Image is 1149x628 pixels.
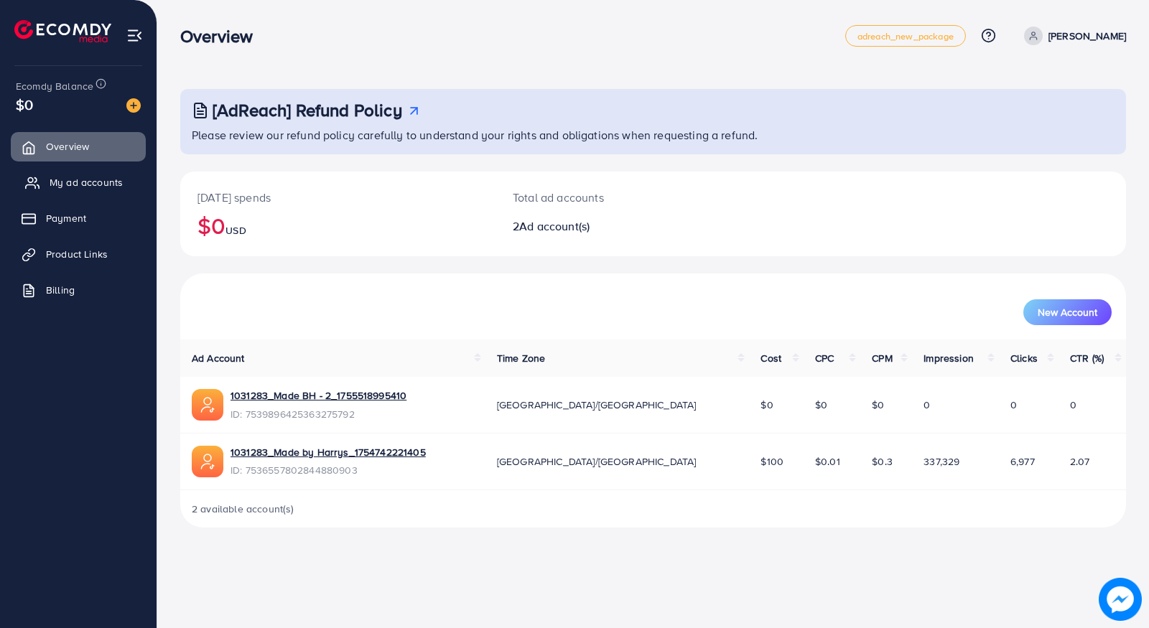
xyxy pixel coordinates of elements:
a: Billing [11,276,146,304]
img: menu [126,27,143,44]
h2: 2 [513,220,715,233]
span: Product Links [46,247,108,261]
span: USD [225,223,246,238]
a: 1031283_Made by Harrys_1754742221405 [231,445,426,459]
p: [DATE] spends [197,189,478,206]
p: Total ad accounts [513,189,715,206]
img: ic-ads-acc.e4c84228.svg [192,389,223,421]
span: 337,329 [924,454,959,469]
span: $0 [815,398,827,412]
span: ID: 7536557802844880903 [231,463,426,477]
span: $0.01 [815,454,840,469]
img: image [1099,578,1142,621]
span: [GEOGRAPHIC_DATA]/[GEOGRAPHIC_DATA] [497,398,697,412]
span: Overview [46,139,89,154]
p: [PERSON_NAME] [1048,27,1126,44]
span: Cost [760,351,781,365]
span: 0 [1010,398,1017,412]
a: 1031283_Made BH - 2_1755518995410 [231,388,406,403]
span: $0 [16,94,33,115]
span: $0.3 [872,454,893,469]
span: Billing [46,283,75,297]
h3: [AdReach] Refund Policy [213,100,402,121]
span: New Account [1038,307,1097,317]
span: Clicks [1010,351,1038,365]
span: Ad account(s) [519,218,590,234]
a: Overview [11,132,146,161]
a: My ad accounts [11,168,146,197]
img: logo [14,20,111,42]
span: $100 [760,454,783,469]
a: [PERSON_NAME] [1018,27,1126,45]
span: 2.07 [1070,454,1090,469]
span: $0 [760,398,773,412]
span: Ecomdy Balance [16,79,93,93]
span: 6,977 [1010,454,1035,469]
span: 0 [924,398,930,412]
span: $0 [872,398,884,412]
a: adreach_new_package [845,25,966,47]
span: Ad Account [192,351,245,365]
span: Payment [46,211,86,225]
span: CTR (%) [1070,351,1104,365]
span: Impression [924,351,974,365]
span: 2 available account(s) [192,502,294,516]
h2: $0 [197,212,478,239]
img: ic-ads-acc.e4c84228.svg [192,446,223,477]
h3: Overview [180,26,264,47]
span: My ad accounts [50,175,123,189]
span: adreach_new_package [857,32,954,41]
a: Product Links [11,240,146,268]
span: Time Zone [497,351,545,365]
a: Payment [11,204,146,233]
img: image [126,98,141,113]
span: 0 [1070,398,1076,412]
span: ID: 7539896425363275792 [231,407,406,421]
p: Please review our refund policy carefully to understand your rights and obligations when requesti... [192,126,1117,144]
span: CPC [815,351,834,365]
span: [GEOGRAPHIC_DATA]/[GEOGRAPHIC_DATA] [497,454,697,469]
span: CPM [872,351,892,365]
button: New Account [1023,299,1112,325]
